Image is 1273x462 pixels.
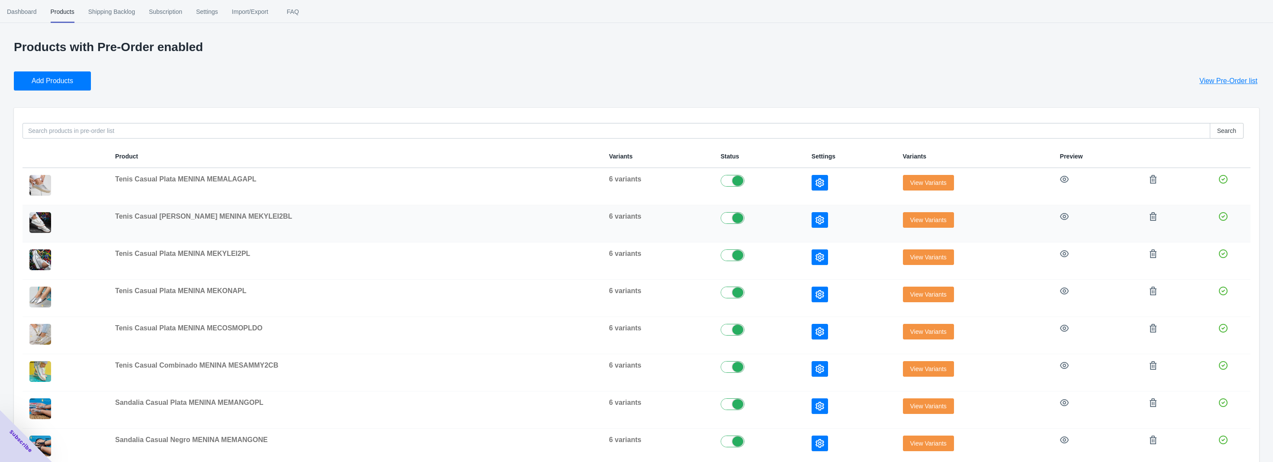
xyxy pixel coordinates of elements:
[29,249,51,270] img: ImagendeWhatsApp2025-09-09alas11.04.24_6f7e482e.jpg
[903,398,954,414] button: View Variants
[1199,77,1257,85] span: View Pre-Order list
[609,287,641,294] span: 6 variants
[910,291,947,298] span: View Variants
[88,0,135,23] span: Shipping Backlog
[29,398,51,419] img: ImagendeWhatsApp2025-09-09alas11.25.26_f67bfd25.jpg
[51,0,74,23] span: Products
[910,365,947,372] span: View Variants
[609,175,641,183] span: 6 variants
[29,361,51,382] img: ImagendeWhatsApp2025-09-09alas11.03.03_dcb8450d.jpg
[903,212,954,228] button: View Variants
[29,212,51,233] img: ImagendeWhatsApp2025-09-09alas11.04.24_bfc6cce0.jpg
[115,436,267,443] span: Sandalia Casual Negro MENINA MEMANGONE
[609,436,641,443] span: 6 variants
[29,324,51,345] img: ImagendeWhatsApp2025-09-09alas11.11.07_f481ed24.jpg
[8,428,34,454] span: Subscribe
[910,328,947,335] span: View Variants
[282,0,304,23] span: FAQ
[23,123,1210,139] input: Search products in pre-order list
[115,287,246,294] span: Tenis Casual Plata MENINA MEKONAPL
[7,0,37,23] span: Dashboard
[609,213,641,220] span: 6 variants
[115,362,278,369] span: Tenis Casual Combinado MENINA MESAMMY2CB
[903,153,926,160] span: Variants
[903,361,954,377] button: View Variants
[903,249,954,265] button: View Variants
[1210,123,1244,139] button: Search
[721,153,739,160] span: Status
[29,287,51,307] img: ImagendeWhatsApp2025-09-09alas11.12.56_fb14b457.jpg
[609,399,641,406] span: 6 variants
[232,0,268,23] span: Import/Export
[903,175,954,191] button: View Variants
[910,440,947,447] span: View Variants
[14,71,91,90] button: Add Products
[149,0,182,23] span: Subscription
[115,399,264,406] span: Sandalia Casual Plata MENINA MEMANGOPL
[115,324,263,332] span: Tenis Casual Plata MENINA MECOSMOPLDO
[903,287,954,302] button: View Variants
[609,153,632,160] span: Variants
[910,179,947,186] span: View Variants
[1060,153,1083,160] span: Preview
[115,250,250,257] span: Tenis Casual Plata MENINA MEKYLEI2PL
[14,40,1259,54] p: Products with Pre-Order enabled
[115,153,138,160] span: Product
[29,175,51,196] img: ImagendeWhatsApp2025-09-09alas11.13.48_df95e381.jpg
[910,254,947,261] span: View Variants
[903,324,954,339] button: View Variants
[115,213,292,220] span: Tenis Casual [PERSON_NAME] MENINA MEKYLEI2BL
[903,436,954,451] button: View Variants
[115,175,256,183] span: Tenis Casual Plata MENINA MEMALAGAPL
[910,403,947,410] span: View Variants
[812,153,835,160] span: Settings
[910,216,947,223] span: View Variants
[32,77,73,85] span: Add Products
[609,362,641,369] span: 6 variants
[196,0,218,23] span: Settings
[1189,71,1268,90] button: View Pre-Order list
[1217,127,1236,134] span: Search
[609,250,641,257] span: 6 variants
[609,324,641,332] span: 6 variants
